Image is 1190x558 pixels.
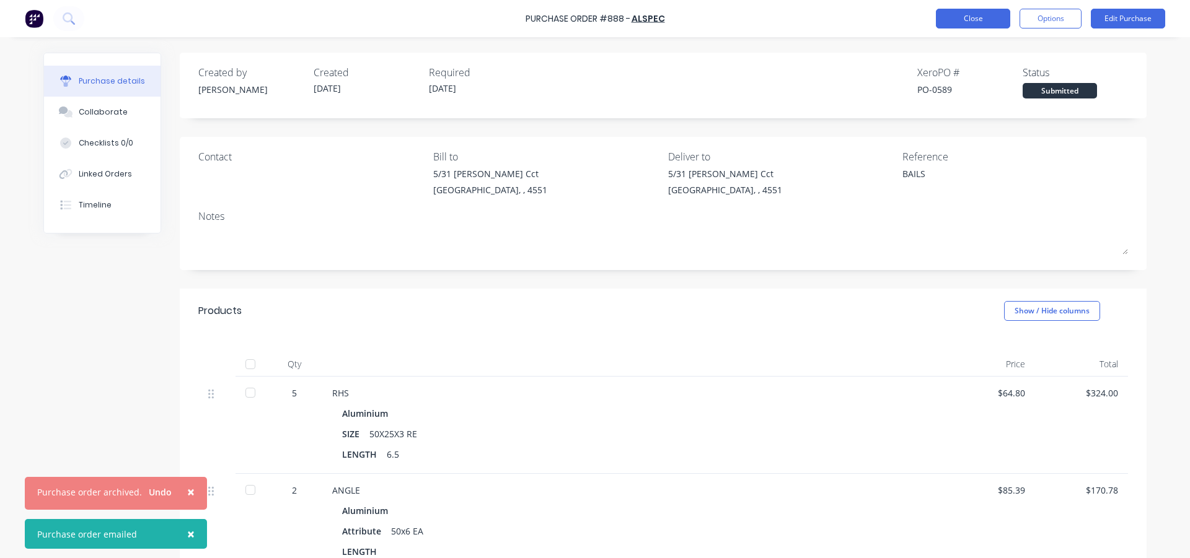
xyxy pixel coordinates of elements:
[198,149,424,164] div: Contact
[917,65,1023,80] div: Xero PO #
[37,528,137,541] div: Purchase order emailed
[142,483,178,502] button: Undo
[1045,484,1118,497] div: $170.78
[369,425,417,443] div: 50X25X3 RE
[668,183,782,196] div: [GEOGRAPHIC_DATA], , 4551
[342,404,393,422] div: Aluminium
[668,149,894,164] div: Deliver to
[198,65,304,80] div: Created by
[25,9,43,28] img: Factory
[79,107,128,118] div: Collaborate
[187,525,195,543] span: ×
[37,486,142,499] div: Purchase order archived.
[952,484,1025,497] div: $85.39
[44,190,161,220] button: Timeline
[332,484,932,497] div: ANGLE
[902,167,1057,195] textarea: BAILS
[276,386,312,399] div: 5
[198,83,304,96] div: [PERSON_NAME]
[79,168,132,180] div: Linked Orders
[433,183,547,196] div: [GEOGRAPHIC_DATA], , 4551
[44,159,161,190] button: Linked Orders
[902,149,1128,164] div: Reference
[44,97,161,128] button: Collaborate
[917,83,1023,96] div: PO-0589
[198,209,1128,224] div: Notes
[342,502,393,520] div: Aluminium
[429,65,534,80] div: Required
[942,352,1035,377] div: Price
[342,522,391,540] div: Attribute
[332,386,932,399] div: RHS
[44,66,161,97] button: Purchase details
[1045,386,1118,399] div: $324.00
[187,483,195,500] span: ×
[79,199,112,211] div: Timeline
[1091,9,1165,28] button: Edit Purchase
[936,9,1010,28] button: Close
[433,149,659,164] div: Bill to
[342,425,369,443] div: SIZE
[175,519,207,549] button: Close
[314,65,419,80] div: Created
[44,128,161,159] button: Checklists 0/0
[952,386,1025,399] div: $64.80
[1035,352,1128,377] div: Total
[1023,65,1128,80] div: Status
[276,484,312,497] div: 2
[175,477,207,507] button: Close
[79,137,133,149] div: Checklists 0/0
[526,12,630,25] div: Purchase Order #888 -
[668,167,782,180] div: 5/31 [PERSON_NAME] Cct
[198,303,242,318] div: Products
[267,352,322,377] div: Qty
[391,522,423,540] div: 50x6 EA
[79,76,145,87] div: Purchase details
[433,167,547,180] div: 5/31 [PERSON_NAME] Cct
[342,445,387,463] div: LENGTH
[1023,83,1097,98] div: Submitted
[1020,9,1082,28] button: Options
[632,12,665,25] a: Alspec
[1004,301,1100,321] button: Show / Hide columns
[387,445,399,463] div: 6.5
